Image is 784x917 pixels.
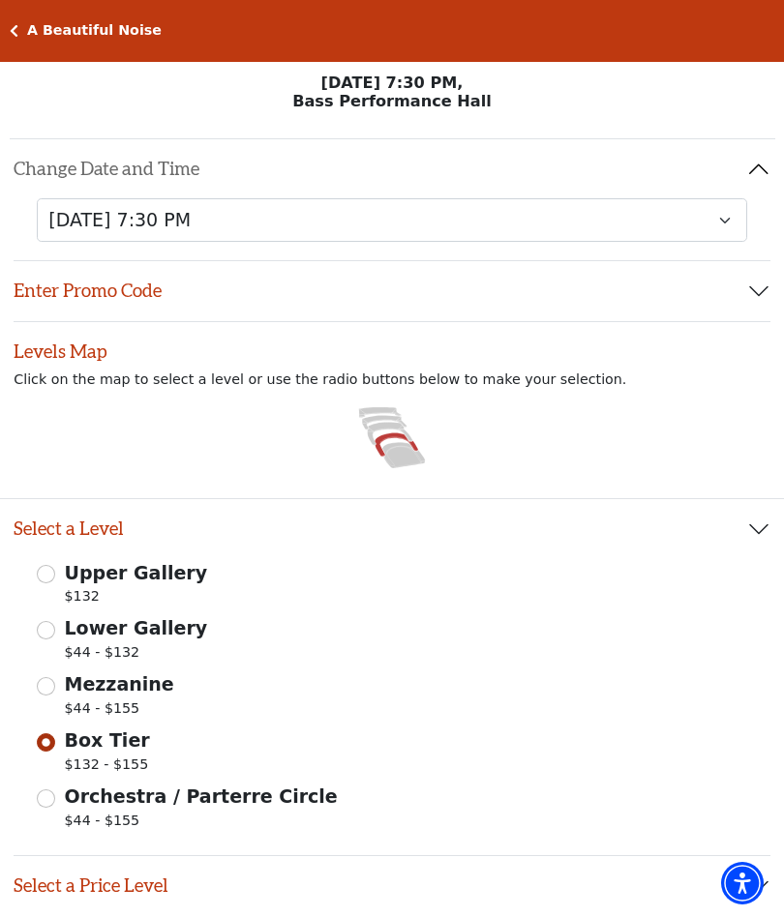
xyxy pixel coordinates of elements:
select: Single select [37,198,747,242]
h2: Levels Map [14,322,770,363]
span: Upper Gallery [65,562,208,583]
span: Mezzanine [65,673,174,695]
span: $44 - $155 [65,698,174,725]
a: Click here to go back to filters [10,24,18,38]
div: Accessibility Menu [721,862,764,904]
p: [DATE] 7:30 PM, Bass Performance Hall [10,74,775,110]
button: Select a Price Level [14,856,770,916]
p: Click on the map to select a level or use the radio buttons below to make your selection. [14,371,770,387]
span: Box Tier [65,729,150,751]
button: Select a Level [14,499,770,559]
span: $44 - $155 [65,811,338,837]
button: Enter Promo Code [14,261,770,321]
h5: A Beautiful Noise [27,22,162,39]
span: $132 [65,586,208,612]
span: $132 - $155 [65,754,150,781]
span: Lower Gallery [65,617,208,638]
button: Change Date and Time [14,139,770,199]
span: Orchestra / Parterre Circle [65,785,338,807]
span: $44 - $132 [65,642,208,668]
